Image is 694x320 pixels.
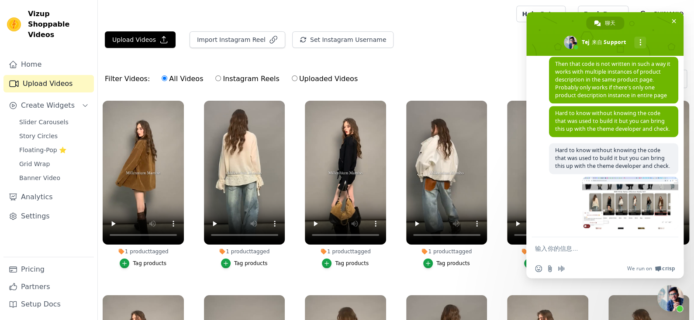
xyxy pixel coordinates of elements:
[305,248,386,255] div: 1 product tagged
[649,6,687,22] p: CHINANIO
[215,75,221,81] input: Instagram Reels
[662,265,675,272] span: Crisp
[507,248,588,255] div: 2 products tagged
[19,118,69,126] span: Slider Carousels
[105,31,176,48] button: Upload Videos
[535,265,542,272] span: 插入表情符号
[19,160,50,168] span: Grid Wrap
[669,17,678,26] span: 关闭聊天
[120,259,166,268] button: Tag products
[535,245,656,252] textarea: 输入你的信息…
[14,130,94,142] a: Story Circles
[627,265,652,272] span: We run on
[133,260,166,267] div: Tag products
[19,174,60,182] span: Banner Video
[3,56,94,73] a: Home
[234,260,268,267] div: Tag products
[406,248,487,255] div: 1 product tagged
[21,100,75,111] span: Create Widgets
[221,259,268,268] button: Tag products
[28,9,90,40] span: Vizup Shoppable Videos
[605,17,615,30] span: 聊天
[578,6,628,22] a: Book Demo
[14,116,94,128] a: Slider Carousels
[3,278,94,296] a: Partners
[555,146,670,170] span: Hard to know without knowing the code that was used to build it but you can bring this up with th...
[627,265,675,272] a: We run onCrisp
[190,31,285,48] button: Import Instagram Reel
[555,109,670,133] span: Hard to know without knowing the code that was used to build it but you can bring this up with th...
[292,31,394,48] button: Set Instagram Username
[546,265,553,272] span: 发送文件
[335,260,369,267] div: Tag products
[162,75,167,81] input: All Videos
[3,188,94,206] a: Analytics
[516,6,566,22] a: Help Setup
[423,259,470,268] button: Tag products
[657,285,684,311] div: 关闭聊天
[3,97,94,114] button: Create Widgets
[19,132,58,140] span: Story Circles
[103,248,184,255] div: 1 product tagged
[291,73,358,85] label: Uploaded Videos
[640,10,645,18] text: C
[105,69,363,89] div: Filter Videos:
[634,37,646,48] div: 更多频道
[161,73,204,85] label: All Videos
[14,172,94,184] a: Banner Video
[3,296,94,313] a: Setup Docs
[292,75,297,81] input: Uploaded Videos
[215,73,280,85] label: Instagram Reels
[322,259,369,268] button: Tag products
[558,265,565,272] span: 录制音频信息
[204,248,285,255] div: 1 product tagged
[3,208,94,225] a: Settings
[436,260,470,267] div: Tag products
[635,6,687,22] button: C CHINANIO
[3,261,94,278] a: Pricing
[14,144,94,156] a: Floating-Pop ⭐
[14,158,94,170] a: Grid Wrap
[7,17,21,31] img: Vizup
[524,259,571,268] button: Tag products
[19,146,66,154] span: Floating-Pop ⭐
[3,75,94,92] a: Upload Videos
[555,60,670,99] span: Then that code is not written in such a way it works with multiple instances of product descripti...
[586,17,624,30] div: 聊天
